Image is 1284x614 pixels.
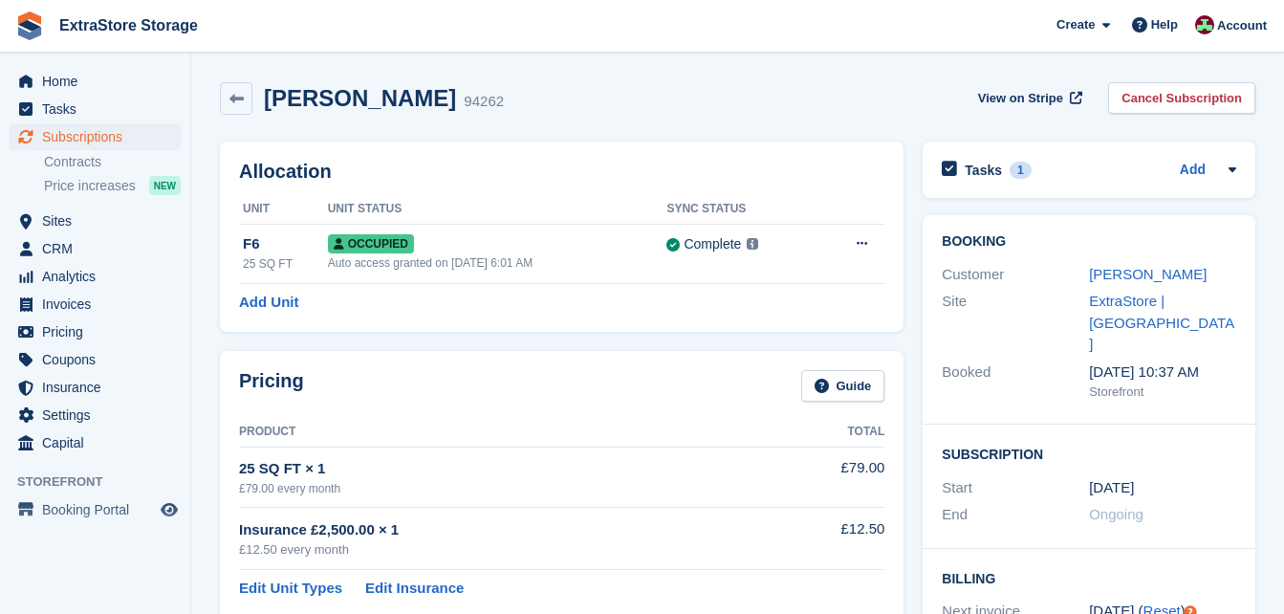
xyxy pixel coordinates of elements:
span: View on Stripe [978,89,1063,108]
span: Ongoing [1089,506,1143,522]
a: ExtraStore Storage [52,10,206,41]
div: [DATE] 10:37 AM [1089,362,1236,384]
img: Chelsea Parker [1195,15,1214,34]
div: 94262 [464,91,504,113]
span: Invoices [42,291,157,318]
a: [PERSON_NAME] [1089,266,1207,282]
span: Subscriptions [42,123,157,150]
span: Coupons [42,346,157,373]
td: £12.50 [779,508,884,570]
a: menu [10,68,181,95]
a: Contracts [44,153,181,171]
a: View on Stripe [970,82,1086,114]
th: Unit [239,194,328,225]
div: Storefront [1089,383,1236,402]
a: Edit Unit Types [239,578,342,600]
div: NEW [149,176,181,195]
span: Pricing [42,318,157,345]
a: Edit Insurance [365,578,464,600]
a: menu [10,429,181,456]
h2: [PERSON_NAME] [264,85,456,111]
img: stora-icon-8386f47178a22dfd0bd8f6a31ec36ba5ce8667c1dd55bd0f319d3a0aa187defe.svg [15,11,44,40]
span: Tasks [42,96,157,122]
a: menu [10,208,181,234]
div: Booked [942,362,1089,402]
a: Add [1180,160,1206,182]
h2: Tasks [965,162,1002,179]
h2: Booking [942,234,1236,250]
span: Sites [42,208,157,234]
th: Unit Status [328,194,667,225]
div: 25 SQ FT × 1 [239,458,779,480]
a: menu [10,402,181,428]
h2: Pricing [239,370,304,402]
a: Add Unit [239,292,298,314]
a: menu [10,263,181,290]
div: Site [942,291,1089,356]
div: 25 SQ FT [243,255,328,273]
th: Product [239,417,779,448]
a: menu [10,346,181,373]
div: £79.00 every month [239,480,779,497]
td: £79.00 [779,447,884,507]
time: 2025-07-13 23:00:00 UTC [1089,477,1134,499]
a: menu [10,235,181,262]
span: Occupied [328,234,414,253]
a: menu [10,96,181,122]
div: Insurance £2,500.00 × 1 [239,519,779,541]
a: menu [10,291,181,318]
span: Create [1056,15,1095,34]
a: Cancel Subscription [1108,82,1255,114]
span: Capital [42,429,157,456]
div: Complete [684,234,741,254]
a: menu [10,496,181,523]
span: Home [42,68,157,95]
span: Insurance [42,374,157,401]
span: Settings [42,402,157,428]
span: Analytics [42,263,157,290]
a: Guide [801,370,885,402]
span: Price increases [44,177,136,195]
th: Total [779,417,884,448]
div: Auto access granted on [DATE] 6:01 AM [328,254,667,272]
span: Booking Portal [42,496,157,523]
h2: Subscription [942,444,1236,463]
span: Storefront [17,472,190,492]
th: Sync Status [666,194,818,225]
a: ExtraStore | [GEOGRAPHIC_DATA] [1089,293,1234,352]
img: icon-info-grey-7440780725fd019a000dd9b08b2336e03edf1995a4989e88bcd33f0948082b44.svg [747,238,758,250]
a: menu [10,374,181,401]
h2: Allocation [239,161,884,183]
span: Account [1217,16,1267,35]
div: F6 [243,233,328,255]
a: Price increases NEW [44,175,181,196]
div: £12.50 every month [239,540,779,559]
div: Start [942,477,1089,499]
span: CRM [42,235,157,262]
a: Preview store [158,498,181,521]
a: menu [10,123,181,150]
div: Customer [942,264,1089,286]
div: End [942,504,1089,526]
h2: Billing [942,568,1236,587]
a: menu [10,318,181,345]
div: 1 [1010,162,1032,179]
span: Help [1151,15,1178,34]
